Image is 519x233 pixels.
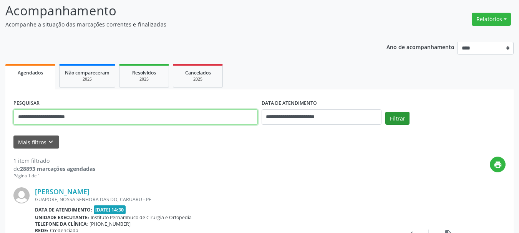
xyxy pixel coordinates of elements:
[20,165,95,172] strong: 28893 marcações agendadas
[46,138,55,146] i: keyboard_arrow_down
[5,20,361,28] p: Acompanhe a situação das marcações correntes e finalizadas
[185,69,211,76] span: Cancelados
[13,165,95,173] div: de
[125,76,163,82] div: 2025
[65,69,109,76] span: Não compareceram
[385,112,410,125] button: Filtrar
[35,214,89,221] b: Unidade executante:
[13,136,59,149] button: Mais filtroskeyboard_arrow_down
[35,187,90,196] a: [PERSON_NAME]
[90,221,131,227] span: [PHONE_NUMBER]
[18,69,43,76] span: Agendados
[386,42,454,51] p: Ano de acompanhamento
[494,160,502,169] i: print
[35,196,390,203] div: GUAPORE, NOSSA SENHORA DAS DO, CARUARU - PE
[13,97,40,109] label: PESQUISAR
[262,97,317,109] label: DATA DE ATENDIMENTO
[5,1,361,20] p: Acompanhamento
[490,157,506,172] button: print
[13,157,95,165] div: 1 item filtrado
[179,76,217,82] div: 2025
[472,13,511,26] button: Relatórios
[94,205,126,214] span: [DATE] 14:30
[35,221,88,227] b: Telefone da clínica:
[13,173,95,179] div: Página 1 de 1
[65,76,109,82] div: 2025
[35,207,92,213] b: Data de atendimento:
[91,214,192,221] span: Instituto Pernambuco de Cirurgia e Ortopedia
[132,69,156,76] span: Resolvidos
[13,187,30,203] img: img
